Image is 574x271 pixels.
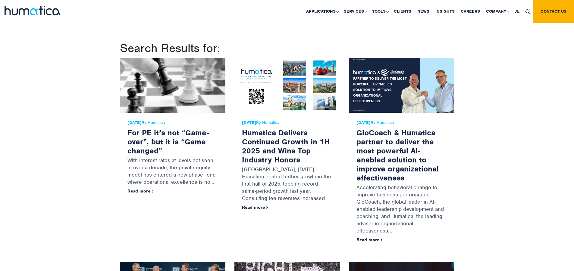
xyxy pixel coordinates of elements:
[242,164,332,205] p: [GEOGRAPHIC_DATA], [DATE] – Humatica posted further growth in the first half of 2025, topping rec...
[127,155,218,189] p: With interest rates at levels not seen in over a decade, the private equity model has entered a n...
[356,120,371,125] strong: [DATE]
[242,120,256,125] strong: [DATE]
[525,9,530,14] img: search_icon
[127,128,209,156] a: For PE it’s not “Game-over”, but it is “Game changed”
[120,41,454,55] h1: Search Results for:
[242,205,268,210] a: Read more
[266,206,268,209] img: arrowicon
[514,9,519,14] span: DE
[234,58,340,113] img: Humatica Delivers Continued Growth in 1H 2025 and Wins Top Industry Honors
[381,239,383,242] img: arrowicon
[242,128,330,165] a: Humatica Delivers Continued Growth in 1H 2025 and Wins Top Industry Honors
[120,58,225,113] img: For PE it’s not “Game-over”, but it is “Game changed”
[5,6,60,15] img: logo
[349,58,454,113] img: GloCoach & Humatica partner to deliver the most powerful AI-enabled solution to improve organizat...
[356,237,383,242] a: Read more
[127,188,154,194] a: Read more
[127,120,142,125] strong: [DATE]
[356,182,447,237] p: Accelerating behavioral change to improve business performance GloCoach, the global leader in AI-...
[356,128,439,183] a: GloCoach & Humatica partner to deliver the most powerful AI-enabled solution to improve organizat...
[356,120,447,125] span: By Humatica
[127,120,218,125] span: By Humatica
[152,190,154,193] img: arrowicon
[242,120,332,125] span: By Humatica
